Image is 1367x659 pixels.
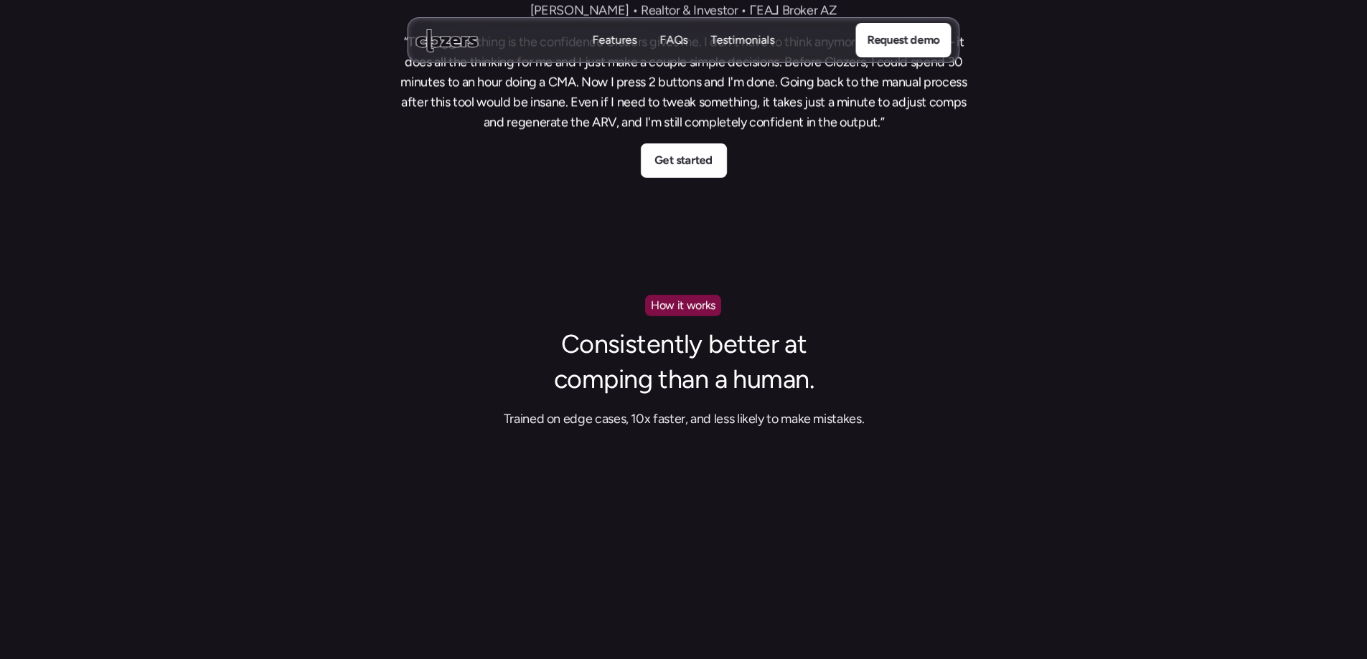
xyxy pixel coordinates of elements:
a: Get started [641,144,727,179]
p: Request demo [867,31,939,49]
h3: Trained on edge cases, 10x faster, and less likely to make mistakes. [440,409,928,429]
a: FeaturesFeatures [593,32,637,49]
h2: Consistently better at comping than a human. [540,327,827,397]
p: Features [593,32,637,48]
p: FAQs [660,48,688,64]
p: Testimonials [711,32,775,48]
h3: “The biggest thing is the confidence Clozers gives me. I don't have to think anymore when comping... [397,32,971,132]
p: How it works [651,296,715,315]
p: Get started [654,152,712,171]
p: Features [593,48,637,64]
p: FAQs [660,32,688,48]
p: Testimonials [711,48,775,64]
a: TestimonialsTestimonials [711,32,775,49]
a: Request demo [855,23,951,57]
a: FAQsFAQs [660,32,688,49]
